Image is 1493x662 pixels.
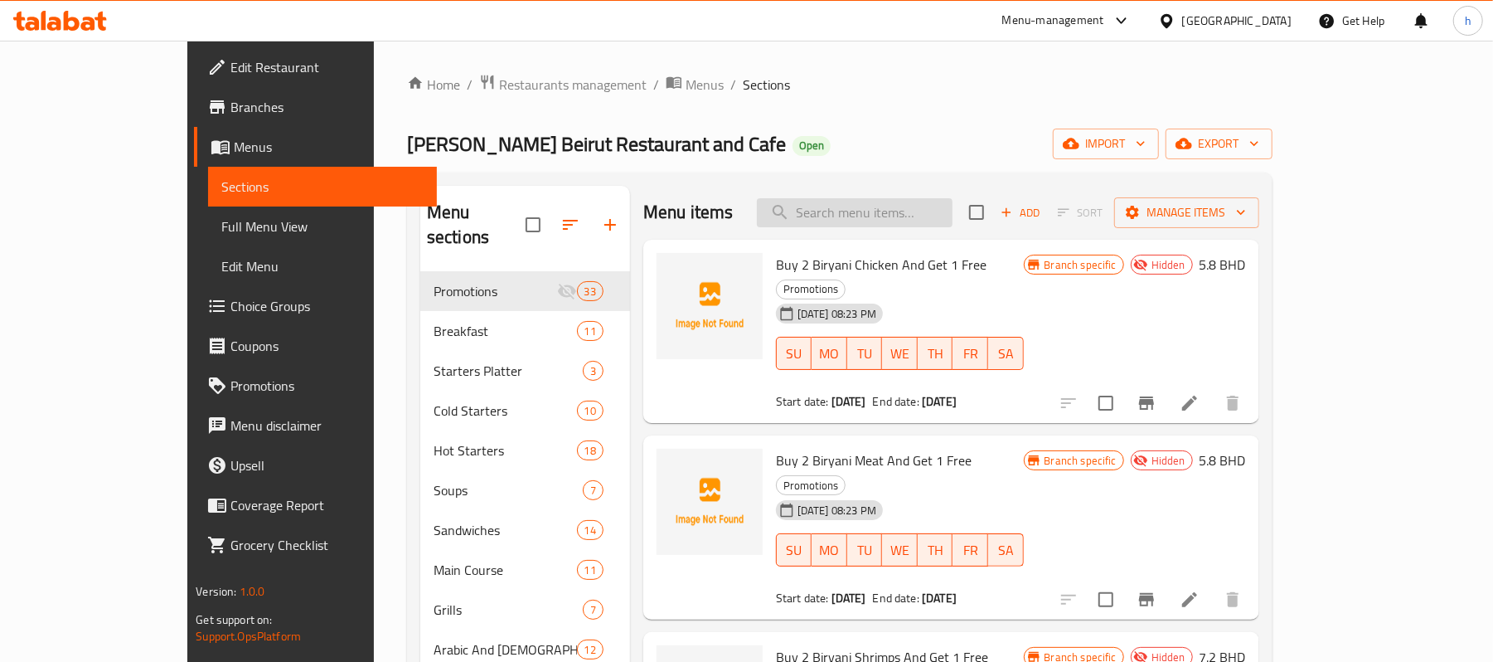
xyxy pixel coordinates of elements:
button: SU [776,337,812,370]
span: 11 [578,324,603,339]
span: TH [924,342,947,366]
span: 33 [578,284,603,299]
span: WE [889,538,911,562]
span: Menus [686,75,724,95]
a: Menu disclaimer [194,406,437,445]
b: [DATE] [831,587,866,609]
span: Select to update [1088,386,1123,421]
span: Start date: [776,391,829,412]
button: Add section [590,205,630,245]
span: Hidden [1145,453,1192,469]
button: FR [953,337,988,370]
span: Soups [434,480,583,500]
span: SU [783,342,805,366]
div: Hot Starters [434,441,577,460]
span: Full Menu View [221,217,424,236]
span: [DATE] 08:23 PM [791,503,883,518]
span: Branch specific [1038,453,1123,469]
span: Buy 2 Biryani Chicken And Get 1 Free [776,252,986,277]
span: Branch specific [1038,257,1123,273]
button: delete [1213,383,1253,423]
button: SU [776,533,812,567]
span: TU [854,538,876,562]
a: Full Menu View [208,207,437,246]
div: items [577,520,604,540]
div: Soups7 [420,470,630,510]
button: SA [988,337,1024,370]
h6: 5.8 BHD [1200,449,1246,472]
span: 3 [584,363,603,379]
span: Menu disclaimer [230,416,424,436]
div: Arabic And Asian [434,640,577,660]
button: TH [918,337,953,370]
div: items [577,321,604,341]
div: Promotions [776,280,846,299]
a: Menus [666,74,724,95]
span: Choice Groups [230,296,424,316]
button: WE [882,337,918,370]
span: SA [995,538,1017,562]
span: Promotions [777,476,845,495]
a: Promotions [194,366,437,406]
div: Promotions33 [420,271,630,311]
span: h [1465,12,1471,30]
div: Sandwiches [434,520,577,540]
div: Grills [434,600,583,620]
div: items [577,401,604,421]
span: import [1066,134,1146,154]
span: Add item [994,200,1047,226]
span: Promotions [434,281,557,301]
button: SA [988,533,1024,567]
h2: Menu items [643,200,734,225]
b: [DATE] [831,391,866,412]
div: Sandwiches14 [420,510,630,550]
button: import [1053,129,1159,159]
span: MO [818,342,841,366]
span: End date: [873,391,919,412]
li: / [653,75,659,95]
span: Starters Platter [434,361,583,381]
span: export [1179,134,1259,154]
button: delete [1213,580,1253,620]
li: / [730,75,736,95]
span: 12 [578,642,603,658]
a: Sections [208,167,437,207]
h6: 5.8 BHD [1200,253,1246,276]
div: items [583,600,604,620]
a: Edit Restaurant [194,47,437,87]
div: items [577,640,604,660]
span: 18 [578,443,603,459]
span: Cold Starters [434,401,577,421]
div: items [583,480,604,500]
span: [PERSON_NAME] Beirut Restaurant and Cafe [407,125,786,163]
div: Menu-management [1002,11,1104,31]
span: TU [854,342,876,366]
span: Buy 2 Biryani Meat And Get 1 Free [776,448,972,473]
a: Upsell [194,445,437,485]
span: 7 [584,483,603,499]
div: Breakfast [434,321,577,341]
span: Version: [196,581,236,602]
input: search [757,198,953,227]
span: Select section [959,195,994,230]
div: Main Course [434,560,577,580]
div: items [583,361,604,381]
a: Grocery Checklist [194,525,437,565]
div: Starters Platter3 [420,351,630,391]
svg: Inactive section [557,281,577,301]
span: Coverage Report [230,495,424,515]
span: Branches [230,97,424,117]
span: Arabic And [DEMOGRAPHIC_DATA] [434,640,577,660]
span: Edit Menu [221,256,424,276]
span: Coupons [230,336,424,356]
div: Grills7 [420,590,630,630]
span: Select all sections [516,207,550,242]
div: Hot Starters18 [420,431,630,470]
span: Add [998,203,1043,222]
div: Promotions [776,475,846,495]
button: export [1166,129,1272,159]
span: Select section first [1047,200,1114,226]
img: Buy 2 Biryani Meat And Get 1 Free [657,449,763,555]
button: MO [812,337,847,370]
